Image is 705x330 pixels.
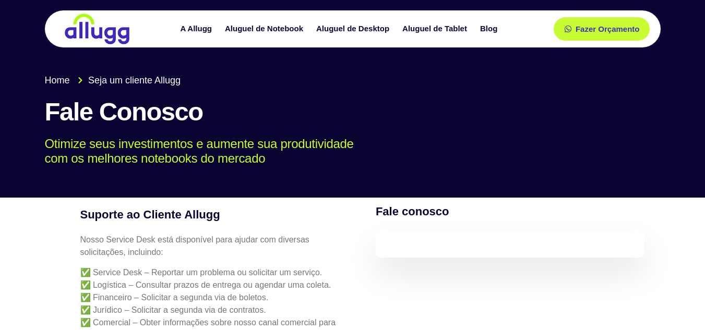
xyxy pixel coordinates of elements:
[175,20,220,38] a: A Allugg
[45,98,661,126] h1: Fale Conosco
[554,17,650,41] a: Fazer Orçamento
[576,25,640,33] span: Fazer Orçamento
[397,20,475,38] a: Aluguel de Tablet
[311,20,397,38] a: Aluguel de Desktop
[220,20,311,38] a: Aluguel de Notebook
[45,74,70,88] span: Home
[475,20,505,38] a: Blog
[376,203,645,220] h4: Fale conosco
[80,234,345,259] p: Nosso Service Desk está disponível para ajudar com diversas solicitações, incluindo:
[63,13,131,45] img: locação de TI é Allugg
[45,137,646,167] p: Otimize seus investimentos e aumente sua produtividade com os melhores notebooks do mercado
[86,74,181,88] span: Seja um cliente Allugg
[80,206,345,223] h4: Suporte ao Cliente Allugg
